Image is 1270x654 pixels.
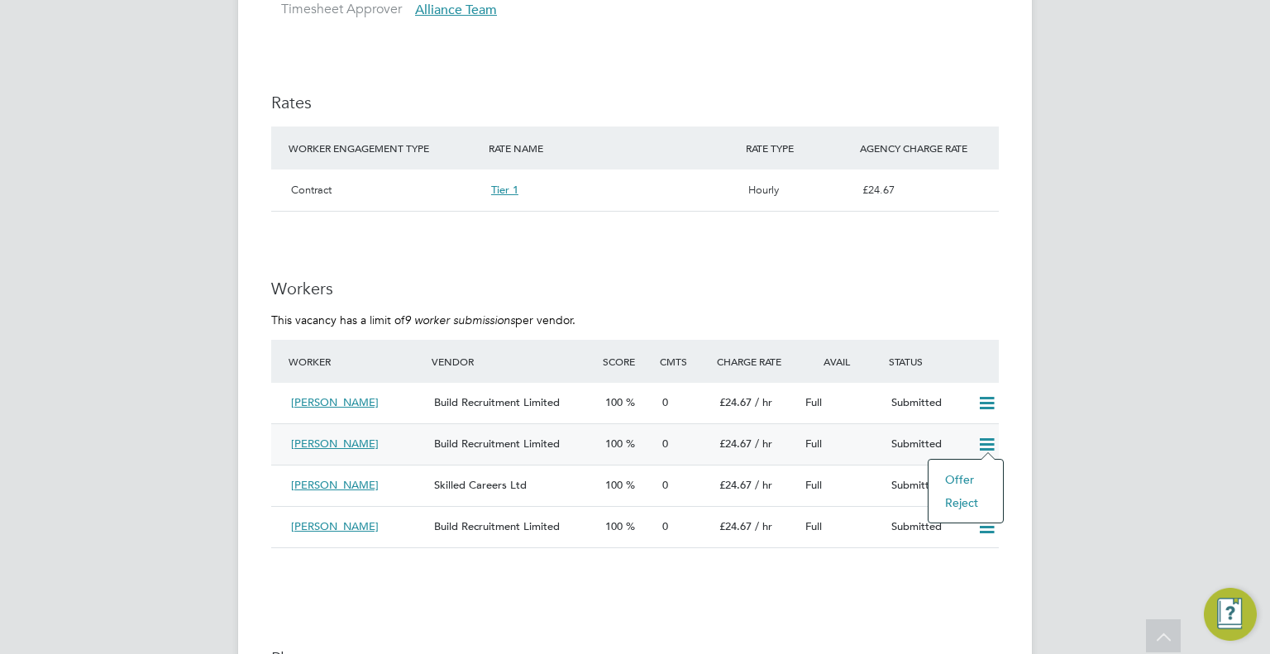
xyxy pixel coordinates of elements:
[434,519,560,533] span: Build Recruitment Limited
[755,437,772,451] span: / hr
[856,176,999,204] div: £24.67
[284,346,427,376] div: Worker
[805,519,822,533] span: Full
[404,313,515,327] em: 9 worker submissions
[605,519,623,533] span: 100
[271,1,402,18] label: Timesheet Approver
[605,395,623,409] span: 100
[656,346,713,376] div: Cmts
[485,133,742,163] div: RATE NAME
[291,478,379,492] span: [PERSON_NAME]
[415,2,497,18] span: Alliance Team
[719,478,752,492] span: £24.67
[719,519,752,533] span: £24.67
[799,346,885,376] div: Avail
[885,431,971,458] div: Submitted
[662,437,668,451] span: 0
[755,478,772,492] span: / hr
[605,478,623,492] span: 100
[742,176,856,204] div: Hourly
[284,176,485,204] div: Contract
[599,346,656,376] div: Score
[805,395,822,409] span: Full
[937,491,995,514] li: Reject
[885,513,971,541] div: Submitted
[755,395,772,409] span: / hr
[1204,588,1257,641] button: Engage Resource Center
[662,478,668,492] span: 0
[291,519,379,533] span: [PERSON_NAME]
[271,278,999,299] h3: Workers
[427,346,599,376] div: Vendor
[271,92,999,113] h3: Rates
[662,395,668,409] span: 0
[434,395,560,409] span: Build Recruitment Limited
[805,437,822,451] span: Full
[742,133,856,163] div: RATE TYPE
[713,346,799,376] div: Charge Rate
[805,478,822,492] span: Full
[755,519,772,533] span: / hr
[605,437,623,451] span: 100
[885,472,971,499] div: Submitted
[291,395,379,409] span: [PERSON_NAME]
[491,183,518,197] span: Tier 1
[885,346,999,376] div: Status
[291,437,379,451] span: [PERSON_NAME]
[662,519,668,533] span: 0
[937,468,995,491] li: Offer
[719,437,752,451] span: £24.67
[271,313,999,327] p: This vacancy has a limit of per vendor.
[719,395,752,409] span: £24.67
[885,389,971,417] div: Submitted
[434,478,527,492] span: Skilled Careers Ltd
[434,437,560,451] span: Build Recruitment Limited
[856,133,999,163] div: AGENCY CHARGE RATE
[284,133,485,163] div: WORKER ENGAGEMENT TYPE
